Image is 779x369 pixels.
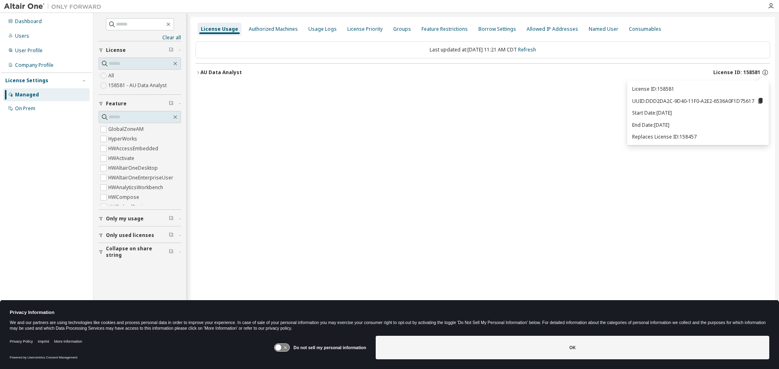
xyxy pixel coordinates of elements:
span: Only my usage [106,215,144,222]
div: Groups [393,26,411,32]
div: Users [15,33,29,39]
a: Clear all [99,34,181,41]
div: Last updated at: [DATE] 11:21 AM CDT [196,41,770,58]
div: Consumables [629,26,661,32]
p: License ID: 158581 [632,85,764,92]
div: Authorized Machines [249,26,298,32]
img: Altair One [4,2,105,11]
span: Feature [106,100,127,107]
div: AU Data Analyst [200,69,242,76]
span: Clear filter [169,100,174,107]
label: HWAnalyticsWorkbench [108,183,165,192]
label: HyperWorks [108,134,139,144]
div: License Priority [347,26,383,32]
button: Feature [99,95,181,113]
span: License ID: 158581 [713,69,760,76]
div: Feature Restrictions [422,26,468,32]
div: Named User [589,26,618,32]
p: Replaces License ID: 158457 [632,133,764,140]
button: Collapse on share string [99,243,181,261]
span: Clear filter [169,215,174,222]
div: Allowed IP Addresses [527,26,578,32]
p: UUID: DDD2DA2C-9D40-11F0-A2E2-6536A0F1D75617 [632,97,764,105]
a: Refresh [518,46,536,53]
div: License Usage [201,26,238,32]
label: HWAltairOneDesktop [108,163,159,173]
div: Usage Logs [308,26,337,32]
div: Managed [15,92,39,98]
span: Clear filter [169,249,174,255]
span: Only used licenses [106,232,154,239]
button: AU Data AnalystLicense ID: 158581 [196,64,770,81]
span: Clear filter [169,47,174,53]
span: Collapse on share string [106,245,169,258]
label: HWActivate [108,154,136,163]
span: License [106,47,126,53]
div: On Prem [15,105,35,112]
div: License Settings [5,77,48,84]
label: HWAccessEmbedded [108,144,160,154]
p: Start Date: [DATE] [632,109,764,116]
label: HWEmbedBasic [108,202,146,212]
div: Dashboard [15,18,42,25]
label: All [108,71,116,81]
label: HWCompose [108,192,141,202]
div: Company Profile [15,62,54,68]
button: License [99,41,181,59]
div: Borrow Settings [478,26,516,32]
span: Clear filter [169,232,174,239]
button: Only my usage [99,210,181,228]
div: User Profile [15,47,43,54]
button: Only used licenses [99,226,181,244]
label: GlobalZoneAM [108,124,145,134]
label: HWAltairOneEnterpriseUser [108,173,175,183]
p: End Date: [DATE] [632,122,764,128]
label: 158581 - AU Data Analyst [108,81,168,90]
